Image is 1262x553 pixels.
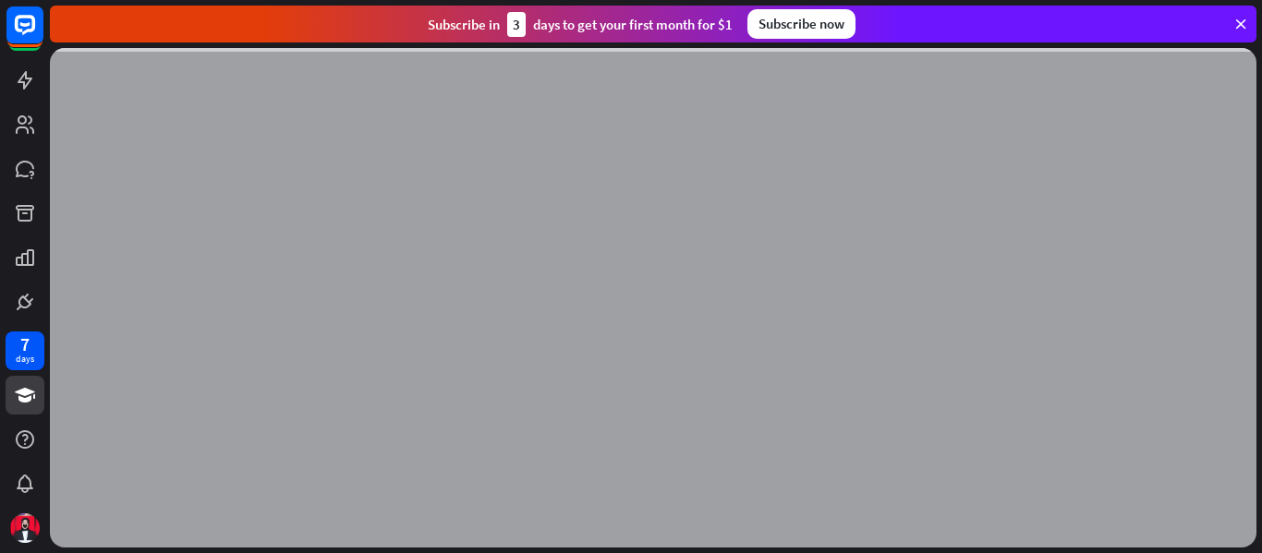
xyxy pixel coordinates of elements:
div: Subscribe now [747,9,855,39]
div: 3 [507,12,526,37]
a: 7 days [6,331,44,370]
div: days [16,353,34,366]
div: 7 [20,336,30,353]
div: Subscribe in days to get your first month for $1 [428,12,733,37]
